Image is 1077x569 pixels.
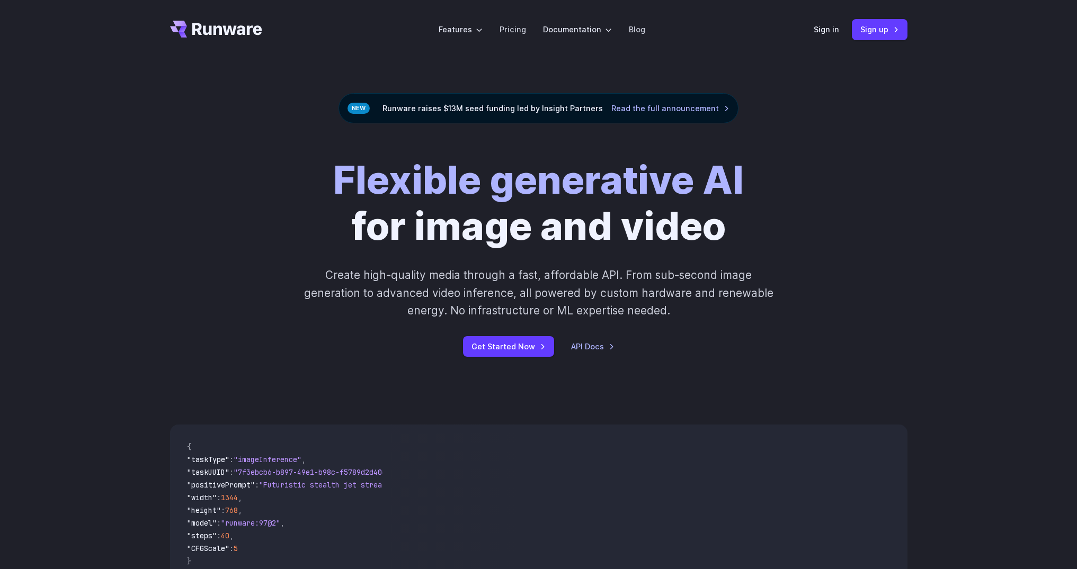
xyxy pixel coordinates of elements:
[187,556,191,566] span: }
[229,531,234,540] span: ,
[217,518,221,528] span: :
[187,493,217,502] span: "width"
[333,157,744,249] h1: for image and video
[238,505,242,515] span: ,
[302,266,775,319] p: Create high-quality media through a fast, affordable API. From sub-second image generation to adv...
[229,544,234,553] span: :
[259,480,645,490] span: "Futuristic stealth jet streaking through a neon-lit cityscape with glowing purple exhaust"
[187,518,217,528] span: "model"
[217,493,221,502] span: :
[611,102,729,114] a: Read the full announcement
[187,455,229,464] span: "taskType"
[217,531,221,540] span: :
[339,93,738,123] div: Runware raises $13M seed funding led by Insight Partners
[234,467,395,477] span: "7f3ebcb6-b897-49e1-b98c-f5789d2d40d7"
[229,467,234,477] span: :
[543,23,612,35] label: Documentation
[225,505,238,515] span: 768
[221,505,225,515] span: :
[221,531,229,540] span: 40
[814,23,839,35] a: Sign in
[255,480,259,490] span: :
[238,493,242,502] span: ,
[221,518,280,528] span: "runware:97@2"
[852,19,907,40] a: Sign up
[571,340,615,353] a: API Docs
[280,518,284,528] span: ,
[221,493,238,502] span: 1344
[500,23,526,35] a: Pricing
[439,23,483,35] label: Features
[187,544,229,553] span: "CFGScale"
[463,336,554,357] a: Get Started Now
[187,480,255,490] span: "positivePrompt"
[187,442,191,451] span: {
[234,455,301,464] span: "imageInference"
[333,157,744,203] strong: Flexible generative AI
[187,467,229,477] span: "taskUUID"
[301,455,306,464] span: ,
[170,21,262,38] a: Go to /
[629,23,645,35] a: Blog
[234,544,238,553] span: 5
[187,531,217,540] span: "steps"
[229,455,234,464] span: :
[187,505,221,515] span: "height"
